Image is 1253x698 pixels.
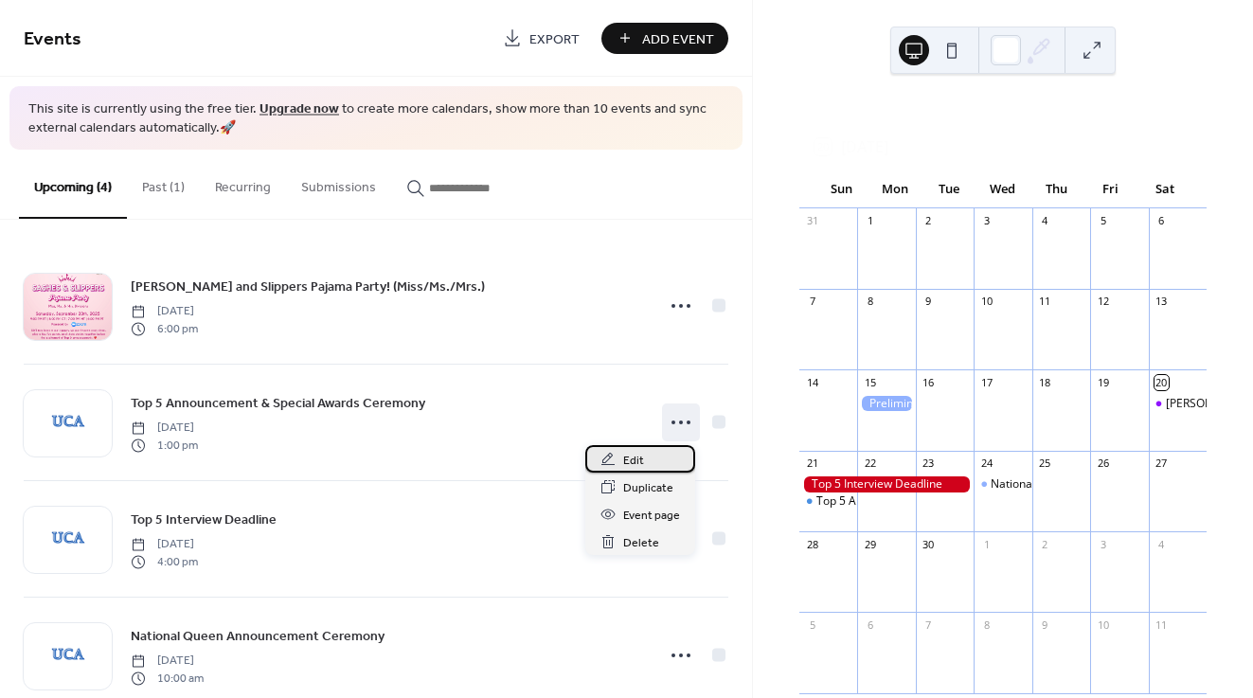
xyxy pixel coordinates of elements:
div: 7 [805,295,819,309]
div: Top 5 Interview Deadline [799,476,974,492]
a: Upgrade now [260,97,339,122]
span: Top 5 Interview Deadline [131,510,277,530]
a: [PERSON_NAME] and Slippers Pajama Party! (Miss/Ms./Mrs.) [131,276,485,297]
span: Top 5 Announcement & Special Awards Ceremony [131,394,425,414]
button: Past (1) [127,150,200,217]
button: Submissions [286,150,391,217]
div: 3 [1096,537,1110,551]
div: 20 [1155,375,1169,389]
a: Top 5 Interview Deadline [131,509,277,530]
div: 22 [863,456,877,471]
div: 30 [922,537,936,551]
div: 8 [979,617,993,632]
div: Sun [814,170,868,208]
div: 1 [979,537,993,551]
div: 5 [805,617,819,632]
div: 16 [922,375,936,389]
div: 17 [979,375,993,389]
a: National Queen Announcement Ceremony [131,625,385,647]
div: 11 [1155,617,1169,632]
div: 4 [1038,214,1052,228]
span: [DATE] [131,536,198,553]
span: Event page [623,506,680,526]
div: Thu [1029,170,1083,208]
div: National Queen Announcement Ceremony [991,476,1214,492]
div: 13 [1155,295,1169,309]
button: Recurring [200,150,286,217]
div: 12 [1096,295,1110,309]
div: National Queen Announcement Ceremony [974,476,1031,492]
div: Fri [1083,170,1137,208]
div: Top 5 Announcement & Special Awards Ceremony [816,493,1082,510]
div: 2 [1038,537,1052,551]
div: 19 [1096,375,1110,389]
div: 6 [1155,214,1169,228]
div: 5 [1096,214,1110,228]
div: 29 [863,537,877,551]
div: 28 [805,537,819,551]
div: 9 [1038,617,1052,632]
span: This site is currently using the free tier. to create more calendars, show more than 10 events an... [28,100,724,137]
div: 18 [1038,375,1052,389]
span: Export [529,29,580,49]
div: [DATE] [799,101,1207,124]
span: [DATE] [131,303,198,320]
span: Events [24,21,81,58]
div: 23 [922,456,936,471]
span: Add Event [642,29,714,49]
div: 10 [1096,617,1110,632]
div: 11 [1038,295,1052,309]
div: 4 [1155,537,1169,551]
span: Delete [623,533,659,553]
div: 14 [805,375,819,389]
span: Duplicate [623,478,673,498]
span: 10:00 am [131,670,204,687]
div: Tue [922,170,976,208]
div: Sat [1137,170,1191,208]
div: Top 5 Announcement & Special Awards Ceremony [799,493,857,510]
div: 10 [979,295,993,309]
div: 31 [805,214,819,228]
div: 2 [922,214,936,228]
div: 3 [979,214,993,228]
div: 8 [863,295,877,309]
span: Edit [623,451,644,471]
span: [DATE] [131,420,198,437]
div: Preliminary Materials Due [857,396,915,412]
div: 15 [863,375,877,389]
div: 9 [922,295,936,309]
div: 26 [1096,456,1110,471]
div: Sashes and Slippers Pajama Party! (Miss/Ms./Mrs.) [1149,396,1207,412]
span: 4:00 pm [131,553,198,570]
div: Wed [976,170,1029,208]
a: Top 5 Announcement & Special Awards Ceremony [131,392,425,414]
a: Export [489,23,594,54]
span: 6:00 pm [131,320,198,337]
div: Mon [868,170,922,208]
button: Add Event [601,23,728,54]
div: 21 [805,456,819,471]
div: 25 [1038,456,1052,471]
span: National Queen Announcement Ceremony [131,627,385,647]
span: 1:00 pm [131,437,198,454]
span: [PERSON_NAME] and Slippers Pajama Party! (Miss/Ms./Mrs.) [131,277,485,297]
div: 7 [922,617,936,632]
span: [DATE] [131,653,204,670]
button: Upcoming (4) [19,150,127,219]
div: 27 [1155,456,1169,471]
div: 6 [863,617,877,632]
div: 1 [863,214,877,228]
div: 24 [979,456,993,471]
